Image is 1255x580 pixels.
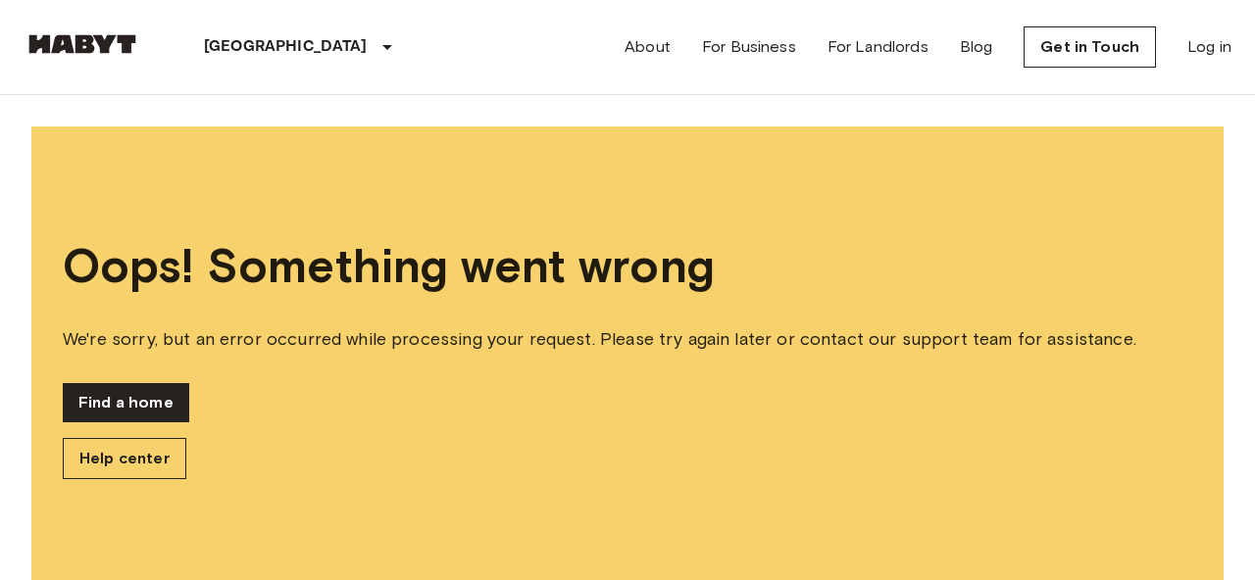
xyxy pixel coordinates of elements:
[625,35,671,59] a: About
[24,34,141,54] img: Habyt
[1187,35,1231,59] a: Log in
[1024,26,1156,68] a: Get in Touch
[828,35,929,59] a: For Landlords
[960,35,993,59] a: Blog
[63,438,186,479] a: Help center
[204,35,368,59] p: [GEOGRAPHIC_DATA]
[63,326,1192,352] span: We're sorry, but an error occurred while processing your request. Please try again later or conta...
[63,383,189,422] a: Find a home
[63,237,1192,295] span: Oops! Something went wrong
[702,35,796,59] a: For Business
